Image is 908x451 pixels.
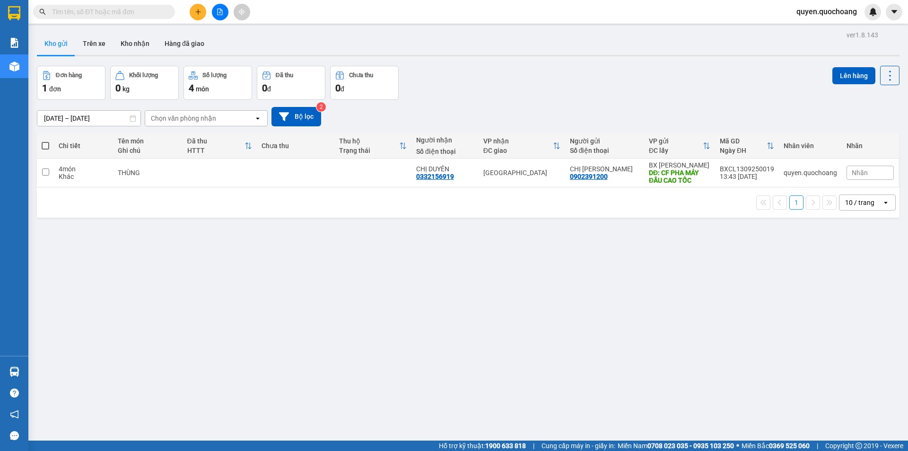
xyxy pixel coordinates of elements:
button: caret-down [886,4,902,20]
div: DĐ: CF PHA MÁY ĐẦU CAO TỐC [649,169,710,184]
th: Toggle SortBy [644,133,715,159]
span: Miền Nam [618,441,734,451]
div: Ngày ĐH [720,147,767,154]
svg: open [882,199,890,206]
span: 1 [42,82,47,94]
div: ver 1.8.143 [847,30,878,40]
span: quyen.quochoang [789,6,864,18]
div: 0332156919 [416,173,454,180]
div: Ghi chú [118,147,177,154]
span: Hỗ trợ kỹ thuật: [439,441,526,451]
div: THÙNG [118,169,177,177]
span: Miền Bắc [742,441,810,451]
button: Lên hàng [832,67,875,84]
div: HTTT [187,147,245,154]
button: Đã thu0đ [257,66,325,100]
div: BX [PERSON_NAME] [649,161,710,169]
span: ⚪️ [736,444,739,448]
span: món [196,85,209,93]
div: quyen.quochoang [784,169,837,177]
span: Cung cấp máy in - giấy in: [541,441,615,451]
span: 0 [115,82,121,94]
div: Khối lượng [129,72,158,79]
span: search [39,9,46,15]
img: warehouse-icon [9,62,19,71]
button: Bộ lọc [271,107,321,126]
div: Chưa thu [349,72,373,79]
span: caret-down [890,8,899,16]
strong: 0369 525 060 [769,442,810,450]
img: logo-vxr [8,6,20,20]
img: solution-icon [9,38,19,48]
input: Select a date range. [37,111,140,126]
span: question-circle [10,389,19,398]
span: | [533,441,534,451]
span: file-add [217,9,223,15]
button: Chưa thu0đ [330,66,399,100]
span: đơn [49,85,61,93]
div: 10 / trang [845,198,874,207]
div: Nhãn [847,142,894,150]
th: Toggle SortBy [479,133,565,159]
button: 1 [789,195,803,210]
span: Nhãn [852,169,868,177]
div: Khác [59,173,108,180]
div: Thu hộ [339,137,399,145]
span: 0 [262,82,267,94]
button: Khối lượng0kg [110,66,179,100]
input: Tìm tên, số ĐT hoặc mã đơn [52,7,164,17]
div: Số lượng [202,72,227,79]
button: plus [190,4,206,20]
span: | [817,441,818,451]
th: Toggle SortBy [183,133,257,159]
div: Người gửi [570,137,639,145]
div: 13:43 [DATE] [720,173,774,180]
div: 4 món [59,165,108,173]
div: Chi tiết [59,142,108,150]
span: kg [122,85,130,93]
div: Đã thu [187,137,245,145]
span: message [10,431,19,440]
div: Nhân viên [784,142,837,150]
div: Đơn hàng [56,72,82,79]
svg: open [254,115,262,122]
div: Chưa thu [262,142,329,150]
span: đ [340,85,344,93]
button: aim [234,4,250,20]
div: [GEOGRAPHIC_DATA] [483,169,560,177]
button: file-add [212,4,228,20]
th: Toggle SortBy [715,133,779,159]
div: Tên món [118,137,177,145]
img: warehouse-icon [9,367,19,377]
sup: 2 [316,102,326,112]
span: plus [195,9,201,15]
div: ĐC lấy [649,147,703,154]
div: CHỊ DƯƠNG [570,165,639,173]
div: Đã thu [276,72,293,79]
span: notification [10,410,19,419]
button: Kho nhận [113,32,157,55]
div: ĐC giao [483,147,553,154]
div: Trạng thái [339,147,399,154]
div: BXCL1309250019 [720,165,774,173]
img: icon-new-feature [869,8,877,16]
button: Trên xe [75,32,113,55]
div: VP gửi [649,137,703,145]
strong: 1900 633 818 [485,442,526,450]
button: Hàng đã giao [157,32,212,55]
span: đ [267,85,271,93]
th: Toggle SortBy [334,133,411,159]
div: CHỊ DUYÊN [416,165,474,173]
button: Kho gửi [37,32,75,55]
div: 0902391200 [570,173,608,180]
div: VP nhận [483,137,553,145]
div: Người nhận [416,136,474,144]
strong: 0708 023 035 - 0935 103 250 [647,442,734,450]
span: 0 [335,82,340,94]
button: Đơn hàng1đơn [37,66,105,100]
span: copyright [856,442,862,449]
button: Số lượng4món [183,66,252,100]
div: Số điện thoại [570,147,639,154]
span: 4 [189,82,194,94]
div: Mã GD [720,137,767,145]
